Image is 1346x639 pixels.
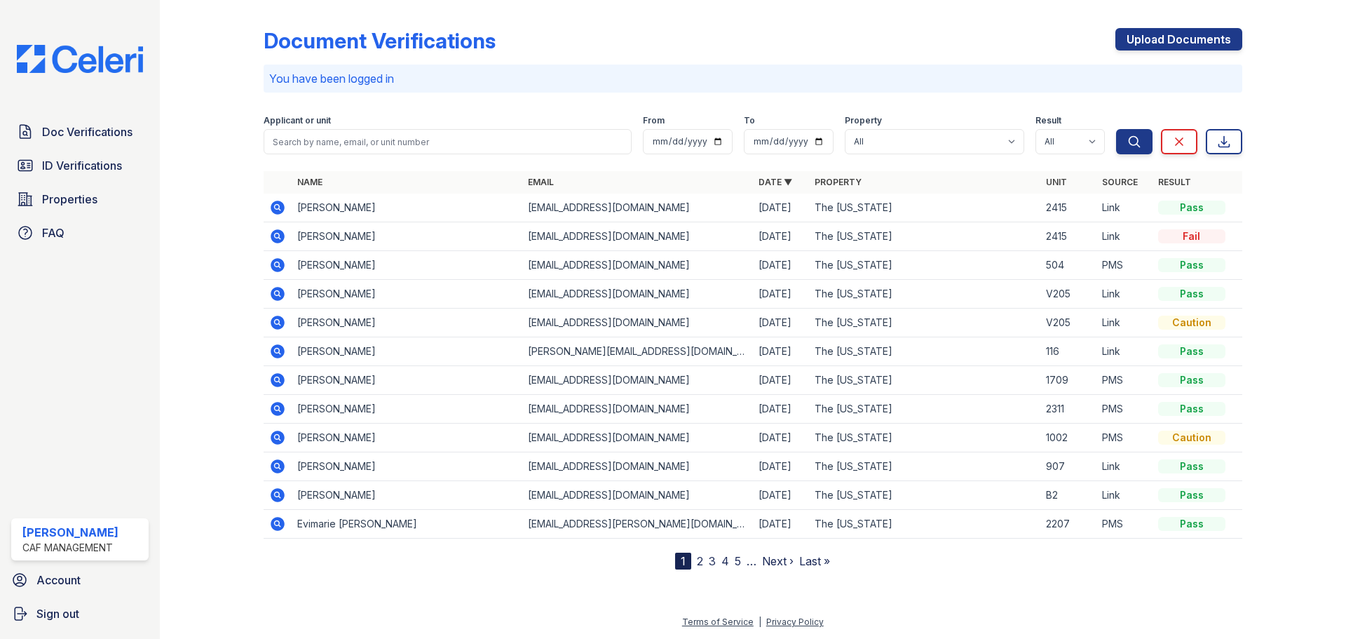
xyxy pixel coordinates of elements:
[1158,258,1225,272] div: Pass
[1096,481,1153,510] td: Link
[42,224,64,241] span: FAQ
[753,309,809,337] td: [DATE]
[1158,488,1225,502] div: Pass
[522,280,753,309] td: [EMAIL_ADDRESS][DOMAIN_NAME]
[292,366,522,395] td: [PERSON_NAME]
[1096,366,1153,395] td: PMS
[759,177,792,187] a: Date ▼
[292,194,522,222] td: [PERSON_NAME]
[6,600,154,628] a: Sign out
[1158,517,1225,531] div: Pass
[1096,424,1153,452] td: PMS
[528,177,554,187] a: Email
[753,424,809,452] td: [DATE]
[1096,337,1153,366] td: Link
[264,28,496,53] div: Document Verifications
[1096,222,1153,251] td: Link
[1040,366,1096,395] td: 1709
[11,152,149,180] a: ID Verifications
[1158,344,1225,358] div: Pass
[522,424,753,452] td: [EMAIL_ADDRESS][DOMAIN_NAME]
[6,45,154,73] img: CE_Logo_Blue-a8612792a0a2168367f1c8372b55b34899dd931a85d93a1a3d3e32e68fde9ad4.png
[753,395,809,424] td: [DATE]
[809,395,1040,424] td: The [US_STATE]
[809,337,1040,366] td: The [US_STATE]
[815,177,862,187] a: Property
[297,177,322,187] a: Name
[1158,201,1225,215] div: Pass
[753,452,809,481] td: [DATE]
[762,554,794,568] a: Next ›
[1158,229,1225,243] div: Fail
[522,309,753,337] td: [EMAIL_ADDRESS][DOMAIN_NAME]
[1096,452,1153,481] td: Link
[11,185,149,213] a: Properties
[799,554,830,568] a: Last »
[269,70,1237,87] p: You have been logged in
[264,115,331,126] label: Applicant or unit
[264,129,632,154] input: Search by name, email, or unit number
[1158,459,1225,473] div: Pass
[36,605,79,622] span: Sign out
[1040,395,1096,424] td: 2311
[809,510,1040,539] td: The [US_STATE]
[809,222,1040,251] td: The [US_STATE]
[522,510,753,539] td: [EMAIL_ADDRESS][PERSON_NAME][DOMAIN_NAME]
[42,157,122,174] span: ID Verifications
[36,572,81,588] span: Account
[809,366,1040,395] td: The [US_STATE]
[766,617,824,627] a: Privacy Policy
[1158,373,1225,387] div: Pass
[292,337,522,366] td: [PERSON_NAME]
[809,424,1040,452] td: The [US_STATE]
[522,337,753,366] td: [PERSON_NAME][EMAIL_ADDRESS][DOMAIN_NAME]
[809,452,1040,481] td: The [US_STATE]
[292,222,522,251] td: [PERSON_NAME]
[1040,309,1096,337] td: V205
[6,566,154,594] a: Account
[292,424,522,452] td: [PERSON_NAME]
[22,524,118,541] div: [PERSON_NAME]
[42,191,97,208] span: Properties
[292,251,522,280] td: [PERSON_NAME]
[1040,337,1096,366] td: 116
[292,395,522,424] td: [PERSON_NAME]
[42,123,132,140] span: Doc Verifications
[809,194,1040,222] td: The [US_STATE]
[522,366,753,395] td: [EMAIL_ADDRESS][DOMAIN_NAME]
[522,452,753,481] td: [EMAIL_ADDRESS][DOMAIN_NAME]
[1096,510,1153,539] td: PMS
[522,481,753,510] td: [EMAIL_ADDRESS][DOMAIN_NAME]
[753,366,809,395] td: [DATE]
[697,554,703,568] a: 2
[292,481,522,510] td: [PERSON_NAME]
[1040,222,1096,251] td: 2415
[522,194,753,222] td: [EMAIL_ADDRESS][DOMAIN_NAME]
[753,222,809,251] td: [DATE]
[753,194,809,222] td: [DATE]
[292,309,522,337] td: [PERSON_NAME]
[11,219,149,247] a: FAQ
[1040,510,1096,539] td: 2207
[845,115,882,126] label: Property
[1096,194,1153,222] td: Link
[1158,287,1225,301] div: Pass
[744,115,755,126] label: To
[1040,424,1096,452] td: 1002
[753,337,809,366] td: [DATE]
[809,251,1040,280] td: The [US_STATE]
[1046,177,1067,187] a: Unit
[22,541,118,555] div: CAF Management
[747,553,756,570] span: …
[809,309,1040,337] td: The [US_STATE]
[1096,309,1153,337] td: Link
[1040,251,1096,280] td: 504
[1040,194,1096,222] td: 2415
[1115,28,1242,51] a: Upload Documents
[292,452,522,481] td: [PERSON_NAME]
[11,118,149,146] a: Doc Verifications
[759,617,761,627] div: |
[675,553,691,570] div: 1
[809,280,1040,309] td: The [US_STATE]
